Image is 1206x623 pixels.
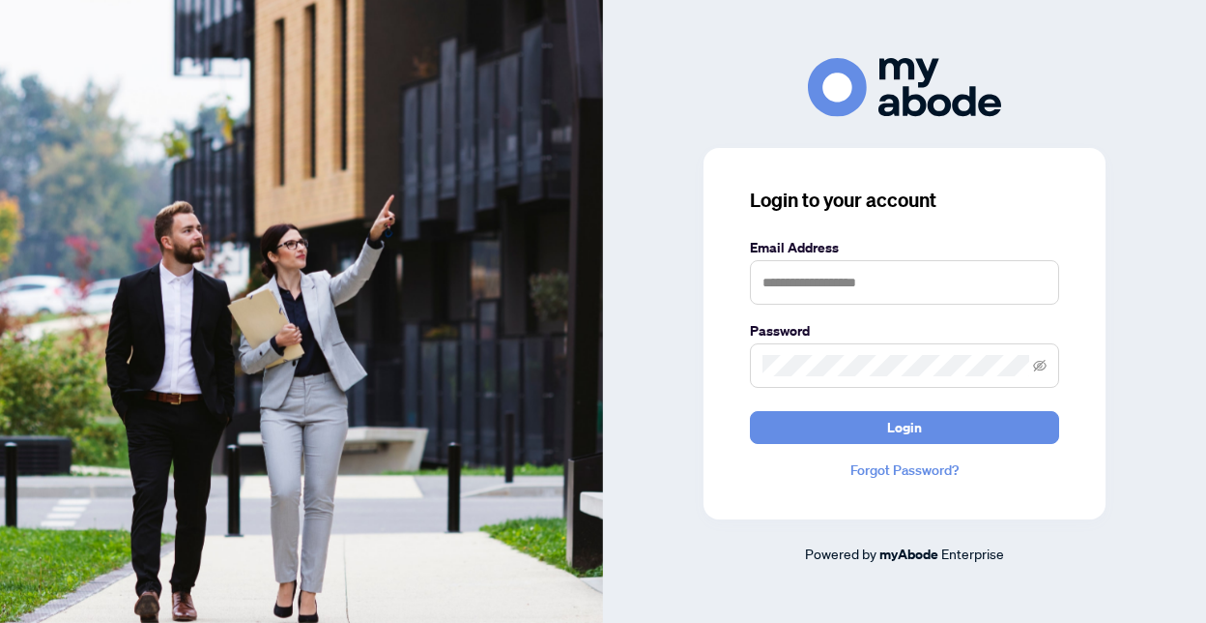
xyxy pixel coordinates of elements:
a: Forgot Password? [750,460,1059,481]
a: myAbode [879,544,938,565]
img: ma-logo [808,58,1001,117]
span: Powered by [805,545,876,562]
label: Password [750,320,1059,341]
span: Enterprise [941,545,1004,562]
span: eye-invisible [1033,359,1047,372]
button: Login [750,411,1059,444]
h3: Login to your account [750,187,1059,214]
span: Login [887,412,922,443]
label: Email Address [750,237,1059,258]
